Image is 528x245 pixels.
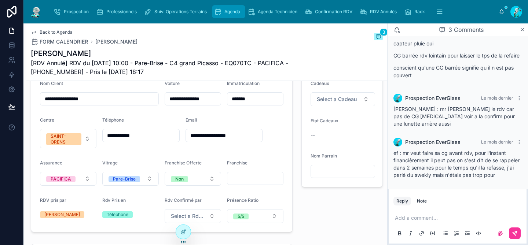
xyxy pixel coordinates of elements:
[64,9,89,15] span: Prospection
[102,172,159,186] button: Select Button
[165,209,221,223] button: Select Button
[481,95,513,101] span: Le mois dernier
[414,197,430,205] button: Note
[44,211,80,218] div: [PERSON_NAME]
[40,117,54,123] span: Centre
[311,118,338,123] span: Etat Cadeaux
[171,212,206,220] span: Select a Rdv Confirmé par
[175,176,184,182] div: Non
[258,9,297,15] span: Agenda Technicien
[405,94,461,102] span: Prospection EverGlass
[40,81,63,86] span: Nom Client
[40,172,96,186] button: Select Button
[107,211,128,218] div: Téléphone
[94,5,142,18] a: Professionnels
[402,5,430,18] a: Rack
[393,106,515,127] span: [PERSON_NAME] : mr [PERSON_NAME] le rdv car pas de CG [MEDICAL_DATA] voir a la confirm pour une l...
[227,197,258,203] span: Présence Ratio
[48,4,499,20] div: scrollable content
[393,150,520,178] span: ef : mr veut faire sa cg avant rdv, pour l'instant financièrement il peut pas on s'est dit de se ...
[315,9,352,15] span: Confirmation RDV
[165,81,180,86] span: Voiture
[51,5,94,18] a: Prospection
[113,176,136,182] div: Pare-Brise
[154,9,207,15] span: Suivi Opérations Terrains
[317,96,357,103] span: Select a Cadeau
[414,9,425,15] span: Rack
[102,117,124,123] span: Téléphone
[165,197,202,203] span: Rdv Confirmé par
[405,138,461,146] span: Prospection EverGlass
[40,160,62,166] span: Assurance
[31,48,328,59] h1: [PERSON_NAME]
[40,129,96,148] button: Select Button
[374,33,383,42] button: 3
[357,5,402,18] a: RDV Annulés
[227,160,247,166] span: Franchise
[227,209,283,223] button: Select Button
[311,92,375,106] button: Select Button
[142,5,212,18] a: Suivi Opérations Terrains
[51,133,77,145] div: SAINT-ORENS
[224,9,240,15] span: Agenda
[302,5,357,18] a: Confirmation RDV
[31,59,328,76] span: [RDV Annulé] RDV du [DATE] 10:00 - Pare-Brise - C4 grand Picasso - EQ070TC - PACIFICA - [PHONE_NU...
[40,38,88,45] span: FORM CALENDRIER
[380,29,388,36] span: 3
[238,214,244,219] div: 5/5
[417,198,427,204] div: Note
[448,25,484,34] span: 3 Comments
[481,139,513,145] span: Le mois dernier
[29,6,43,18] img: App logo
[311,132,315,139] span: --
[311,81,329,86] span: Cadeaux
[227,81,260,86] span: Immatriculation
[186,117,197,123] span: Email
[102,160,118,166] span: Vitrage
[311,153,337,159] span: Nom Parrain
[31,38,88,45] a: FORM CALENDRIER
[51,176,71,182] div: PACIFICA
[40,29,73,35] span: Back to Agenda
[95,38,137,45] a: [PERSON_NAME]
[165,160,202,166] span: Franchise Offerte
[245,5,302,18] a: Agenda Technicien
[393,52,522,59] p: CG barrée rdv lointain pour laisser le tps de la refaire
[31,29,73,35] a: Back to Agenda
[106,9,137,15] span: Professionnels
[165,172,221,186] button: Select Button
[393,64,522,79] p: conscient qu'une CG barrée signifie qu il n est pas couvert
[393,40,522,47] p: capteur pluie oui
[212,5,245,18] a: Agenda
[393,197,411,205] button: Reply
[370,9,397,15] span: RDV Annulés
[102,197,126,203] span: Rdv Pris en
[40,197,66,203] span: RDV pris par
